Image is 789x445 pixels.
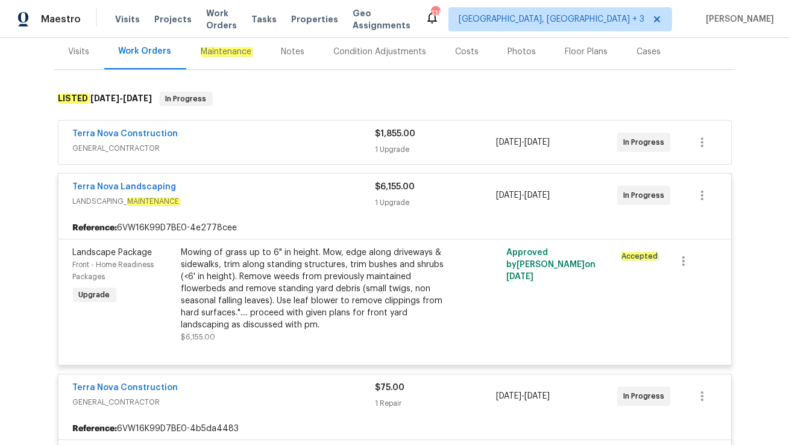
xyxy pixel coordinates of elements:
span: - [496,390,550,402]
span: Maestro [41,13,81,25]
b: Reference: [73,222,118,234]
span: [DATE] [496,191,521,200]
div: Notes [281,46,305,58]
div: 6VW16K99D7BE0-4b5da4483 [58,418,731,440]
div: 138 [431,7,439,19]
a: Terra Nova Construction [73,130,178,138]
span: [DATE] [524,392,550,400]
span: Tasks [251,15,277,24]
div: LISTED [DATE]-[DATE]In Progress [54,80,735,118]
span: Front - Home Readiness Packages [73,261,154,280]
span: LANDSCAPING_ [73,195,376,207]
span: - [496,189,550,201]
span: In Progress [623,136,669,148]
a: Terra Nova Landscaping [73,183,177,191]
span: In Progress [623,189,669,201]
span: Properties [291,13,338,25]
div: 1 Repair [376,397,497,409]
div: Work Orders [119,45,172,57]
span: Visits [115,13,140,25]
div: Mowing of grass up to 6" in height. Mow, edge along driveways & sidewalks, trim along standing st... [181,247,445,331]
div: Visits [69,46,90,58]
span: GENERAL_CONTRACTOR [73,396,376,408]
span: Work Orders [206,7,237,31]
span: [DATE] [496,138,521,147]
span: Upgrade [74,289,115,301]
span: $75.00 [376,383,405,392]
span: [DATE] [496,392,521,400]
b: Reference: [73,423,118,435]
span: $6,155.00 [376,183,415,191]
div: 6VW16K99D7BE0-4e2778cee [58,217,731,239]
div: Photos [508,46,536,58]
div: 1 Upgrade [376,144,497,156]
span: [DATE] [524,138,550,147]
span: - [91,94,152,103]
div: Costs [456,46,479,58]
span: Geo Assignments [353,7,410,31]
span: - [496,136,550,148]
span: In Progress [623,390,669,402]
span: Landscape Package [73,248,152,257]
span: [DATE] [524,191,550,200]
div: Floor Plans [565,46,608,58]
span: [PERSON_NAME] [701,13,774,25]
div: 1 Upgrade [376,197,497,209]
a: Terra Nova Construction [73,383,178,392]
span: [GEOGRAPHIC_DATA], [GEOGRAPHIC_DATA] + 3 [459,13,644,25]
span: [DATE] [91,94,120,103]
span: $6,155.00 [181,333,216,341]
div: Cases [637,46,661,58]
span: $1,855.00 [376,130,416,138]
span: [DATE] [506,273,533,281]
span: [DATE] [124,94,152,103]
div: Condition Adjustments [334,46,427,58]
span: GENERAL_CONTRACTOR [73,142,376,154]
span: Approved by [PERSON_NAME] on [506,248,596,281]
span: In Progress [161,93,212,105]
em: MAINTENANCE [127,197,180,206]
em: LISTED [58,93,89,103]
em: Accepted [621,252,658,260]
span: Projects [154,13,192,25]
em: Maintenance [201,47,253,57]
